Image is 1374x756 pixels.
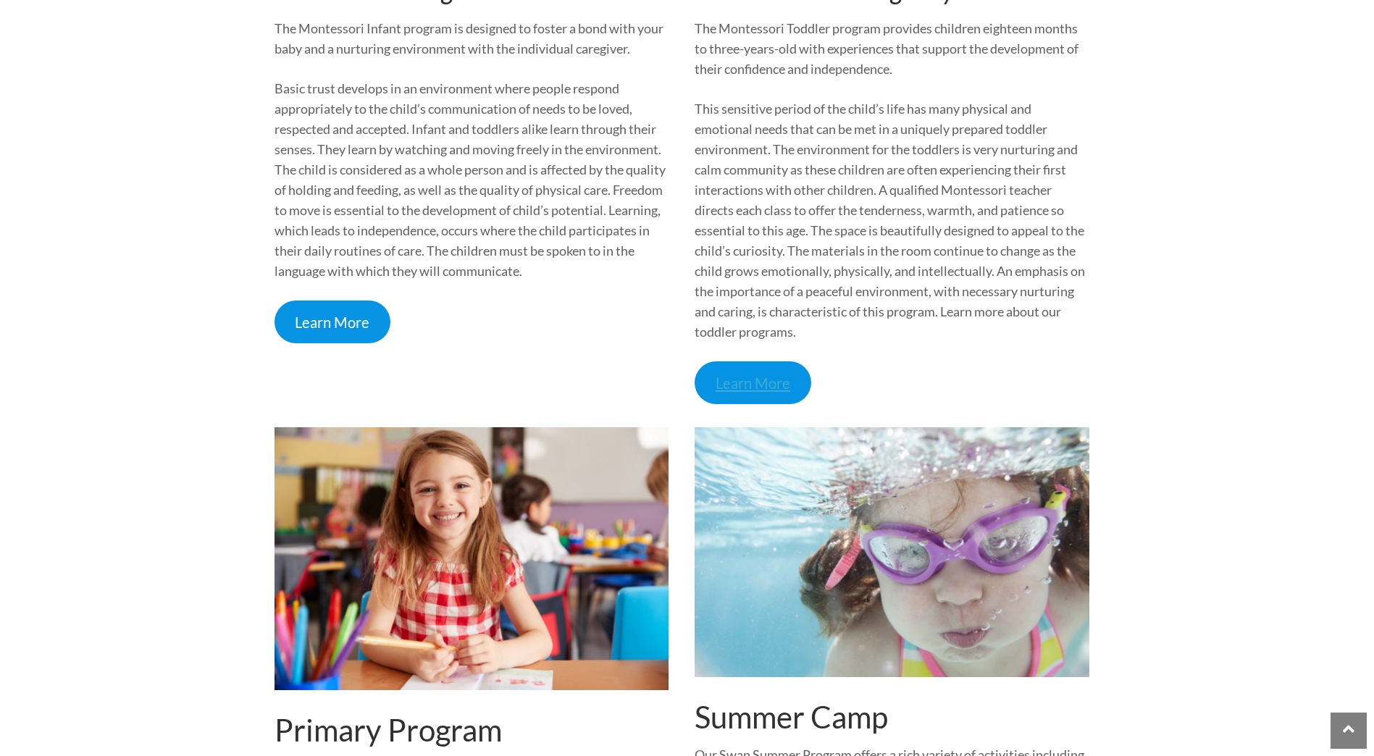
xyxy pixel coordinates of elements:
p: This sensitive period of the child’s life has many physical and emotional needs that can be met i... [695,98,1089,342]
p: The Montessori Infant program is designed to foster a bond with your baby and a nurturing environ... [275,18,669,59]
h2: Summer Camp [695,699,1089,735]
h2: Primary Program [275,712,669,748]
a: Learn More [275,301,391,343]
p: The Montessori Toddler program provides children eighteen months to three-years-old with experien... [695,18,1089,79]
p: Basic trust develops in an environment where people respond appropriately to the child’s communic... [275,78,669,281]
a: Learn More [695,361,811,404]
